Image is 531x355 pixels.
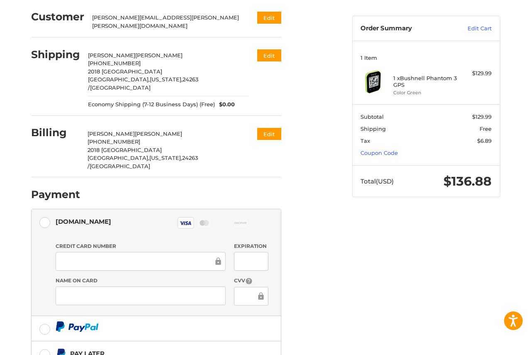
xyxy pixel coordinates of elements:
[360,113,384,120] span: Subtotal
[257,12,281,24] button: Edit
[90,84,151,91] span: [GEOGRAPHIC_DATA]
[257,49,281,61] button: Edit
[88,147,162,153] span: 2018 [GEOGRAPHIC_DATA]
[360,54,492,61] h3: 1 Item
[360,137,370,144] span: Tax
[257,128,281,140] button: Edit
[88,154,198,169] span: 24263 /
[443,174,492,189] span: $136.88
[459,69,492,78] div: $129.99
[234,277,268,285] label: CVV
[31,10,84,23] h2: Customer
[149,154,182,161] span: [US_STATE],
[56,215,111,228] div: [DOMAIN_NAME]
[88,100,215,109] span: Economy Shipping (7-12 Business Days) (Free)
[88,138,140,145] span: [PHONE_NUMBER]
[56,277,226,284] label: Name on Card
[88,60,141,66] span: [PHONE_NUMBER]
[88,130,135,137] span: [PERSON_NAME]
[360,125,386,132] span: Shipping
[480,125,492,132] span: Free
[92,14,241,30] div: [PERSON_NAME][EMAIL_ADDRESS][PERSON_NAME][PERSON_NAME][DOMAIN_NAME]
[393,75,457,88] h4: 1 x Bushnell Phantom 3 GPS
[135,52,183,59] span: [PERSON_NAME]
[360,177,394,185] span: Total (USD)
[31,188,80,201] h2: Payment
[472,113,492,120] span: $129.99
[215,100,235,109] span: $0.00
[477,137,492,144] span: $6.89
[360,149,398,156] a: Coupon Code
[360,24,450,33] h3: Order Summary
[56,242,226,250] label: Credit Card Number
[450,24,492,33] a: Edit Cart
[88,52,135,59] span: [PERSON_NAME]
[88,76,198,91] span: 24263 /
[150,76,183,83] span: [US_STATE],
[234,242,268,250] label: Expiration
[393,89,457,96] li: Color Green
[88,154,149,161] span: [GEOGRAPHIC_DATA],
[31,126,80,139] h2: Billing
[31,48,80,61] h2: Shipping
[56,321,99,332] img: PayPal icon
[88,68,162,75] span: 2018 [GEOGRAPHIC_DATA]
[135,130,182,137] span: [PERSON_NAME]
[88,76,150,83] span: [GEOGRAPHIC_DATA],
[90,163,150,169] span: [GEOGRAPHIC_DATA]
